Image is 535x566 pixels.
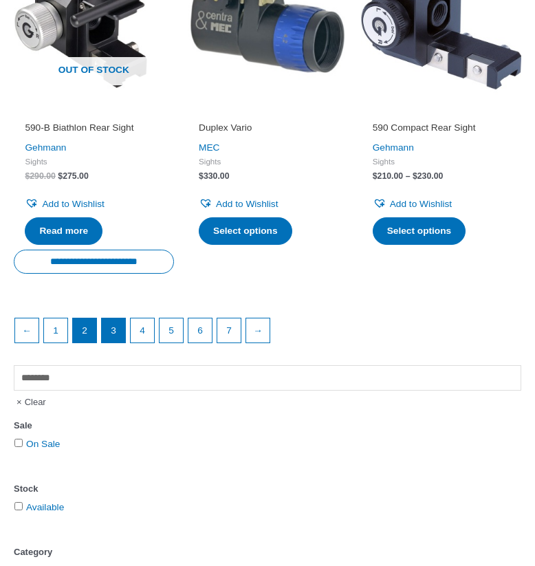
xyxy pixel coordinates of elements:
span: Add to Wishlist [390,199,452,209]
span: $ [25,171,30,181]
span: Add to Wishlist [216,199,278,209]
span: Sights [199,156,336,166]
a: 590 Compact Rear Sight [373,122,510,139]
a: → [246,318,270,342]
a: Page 6 [188,318,212,342]
iframe: Customer reviews powered by Trustpilot [25,102,162,119]
span: Add to Wishlist [42,199,104,209]
a: Duplex Vario [199,122,336,139]
bdi: 275.00 [58,171,88,181]
bdi: 210.00 [373,171,403,181]
h2: 590-B Biathlon Rear Sight [25,122,162,134]
span: Clear [14,391,46,414]
a: Gehmann [373,142,414,153]
a: Available [26,502,64,512]
a: Read more about “590-B Biathlon Rear Sight” [25,217,102,245]
h2: Duplex Vario [199,122,336,134]
div: Stock [14,480,521,498]
div: Sale [14,417,521,435]
bdi: 290.00 [25,171,55,181]
a: ← [15,318,39,342]
iframe: Customer reviews powered by Trustpilot [373,102,510,119]
span: $ [58,171,63,181]
h2: 590 Compact Rear Sight [373,122,510,134]
a: Select options for “590 Compact Rear Sight” [373,217,466,245]
a: 590-B Biathlon Rear Sight [25,122,162,139]
span: $ [373,171,378,181]
a: Add to Wishlist [373,195,452,213]
a: Gehmann [25,142,66,153]
span: Sights [373,156,510,166]
a: Page 5 [160,318,183,342]
a: Add to Wishlist [25,195,104,213]
span: $ [199,171,204,181]
nav: Product Pagination [14,318,521,350]
bdi: 230.00 [413,171,443,181]
a: Add to Wishlist [199,195,278,213]
span: $ [413,171,417,181]
span: Out of stock [23,57,164,86]
a: Page 4 [131,318,154,342]
span: – [406,171,411,181]
div: Category [14,543,521,561]
bdi: 330.00 [199,171,229,181]
a: Select options for “Duplex Vario” [199,217,292,245]
a: Page 3 [102,318,125,342]
input: On Sale [14,439,23,447]
span: Sights [25,156,162,166]
a: On Sale [26,439,60,449]
span: Page 2 [73,318,96,342]
a: MEC [199,142,219,153]
iframe: Customer reviews powered by Trustpilot [199,102,336,119]
a: Page 1 [44,318,67,342]
a: Page 7 [217,318,241,342]
input: Available [14,502,23,510]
